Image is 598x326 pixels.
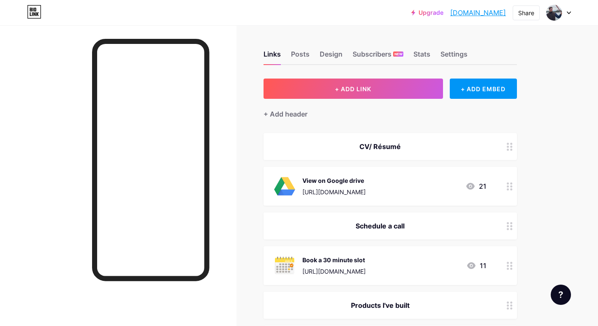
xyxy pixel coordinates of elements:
[518,8,534,17] div: Share
[302,255,366,264] div: Book a 30 minute slot
[353,49,403,64] div: Subscribers
[264,49,281,64] div: Links
[274,175,296,197] img: View on Google drive
[320,49,342,64] div: Design
[264,79,443,99] button: + ADD LINK
[291,49,310,64] div: Posts
[335,85,371,92] span: + ADD LINK
[264,109,307,119] div: + Add header
[411,9,443,16] a: Upgrade
[302,187,366,196] div: [URL][DOMAIN_NAME]
[450,79,517,99] div: + ADD EMBED
[440,49,468,64] div: Settings
[413,49,430,64] div: Stats
[450,8,506,18] a: [DOMAIN_NAME]
[274,221,487,231] div: Schedule a call
[546,5,562,21] img: dimonvsitf
[465,181,487,191] div: 21
[394,52,402,57] span: NEW
[302,267,366,276] div: [URL][DOMAIN_NAME]
[274,300,487,310] div: Products I've built
[274,141,487,152] div: CV/ Résumé
[274,255,296,277] img: Book a 30 minute slot
[466,261,487,271] div: 11
[302,176,366,185] div: View on Google drive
